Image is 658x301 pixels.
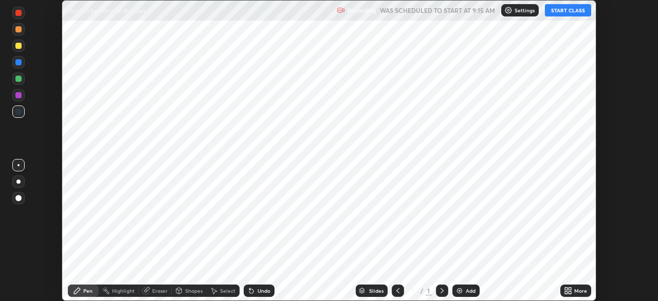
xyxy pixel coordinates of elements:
img: recording.375f2c34.svg [337,6,345,14]
div: Add [466,288,476,293]
div: Select [220,288,235,293]
div: Eraser [152,288,168,293]
img: add-slide-button [455,287,464,295]
div: Undo [258,288,270,293]
div: Highlight [112,288,135,293]
button: START CLASS [545,4,591,16]
img: class-settings-icons [504,6,513,14]
div: Pen [83,288,93,293]
h5: WAS SCHEDULED TO START AT 9:15 AM [380,6,495,15]
div: Shapes [185,288,203,293]
p: Settings [515,8,535,13]
p: Recording [347,7,376,14]
div: / [421,288,424,294]
div: 1 [408,288,418,294]
div: Slides [369,288,383,293]
div: More [574,288,587,293]
p: Human health and diseases [68,6,146,14]
div: 1 [426,286,432,295]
